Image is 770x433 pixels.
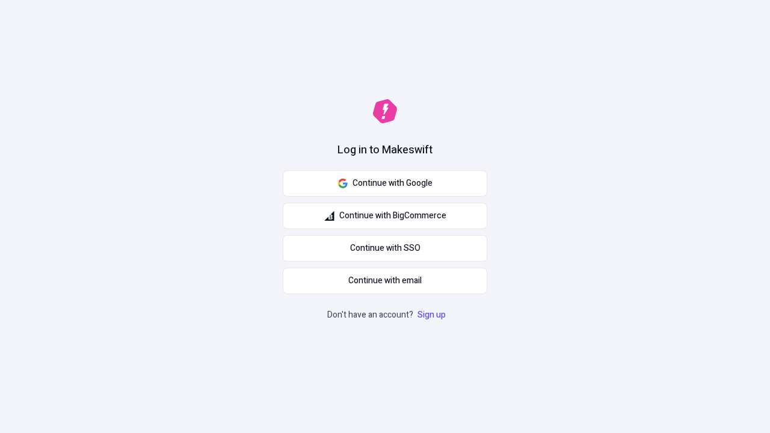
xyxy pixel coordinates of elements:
span: Continue with email [348,274,422,287]
button: Continue with email [283,268,487,294]
p: Don't have an account? [327,309,448,322]
span: Continue with BigCommerce [339,209,446,223]
h1: Log in to Makeswift [337,143,433,158]
button: Continue with Google [283,170,487,197]
a: Continue with SSO [283,235,487,262]
a: Sign up [415,309,448,321]
span: Continue with Google [353,177,433,190]
button: Continue with BigCommerce [283,203,487,229]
